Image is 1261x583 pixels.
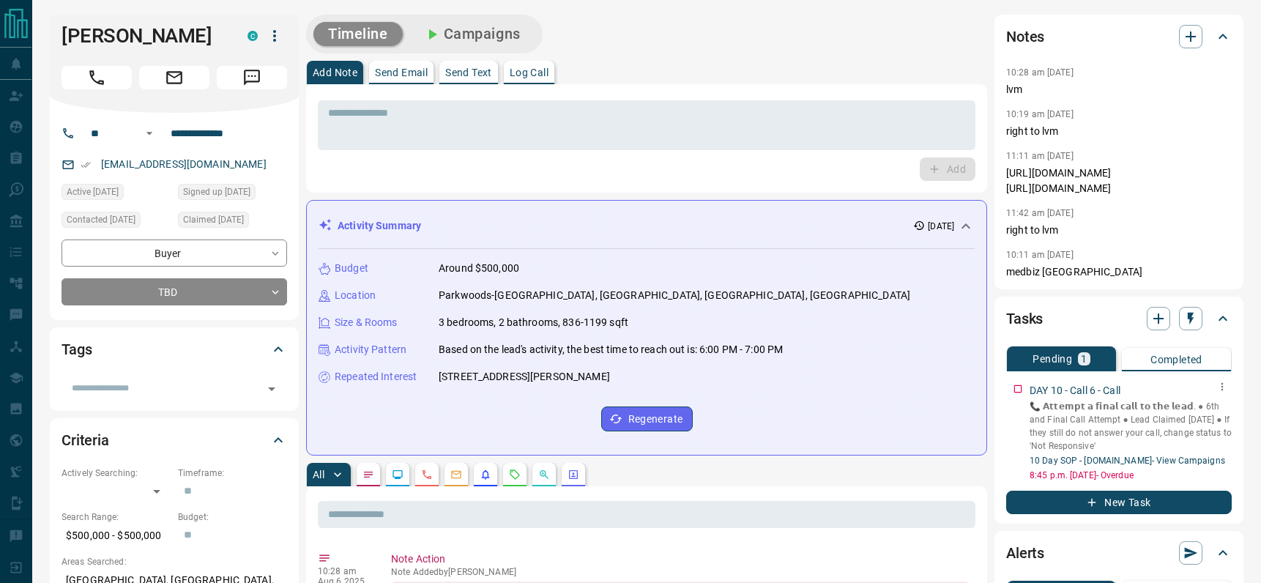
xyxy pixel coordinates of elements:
[1006,223,1232,238] p: right to lvm
[62,24,226,48] h1: [PERSON_NAME]
[62,555,287,568] p: Areas Searched:
[318,566,369,576] p: 10:28 am
[1006,124,1232,139] p: right to lvm
[510,67,548,78] p: Log Call
[62,184,171,204] div: Wed Jul 23 2025
[1030,383,1120,398] p: DAY 10 - Call 6 - Call
[1006,250,1074,260] p: 10:11 am [DATE]
[335,315,398,330] p: Size & Rooms
[1006,301,1232,336] div: Tasks
[62,428,109,452] h2: Criteria
[421,469,433,480] svg: Calls
[601,406,693,431] button: Regenerate
[1006,109,1074,119] p: 10:19 am [DATE]
[81,160,91,170] svg: Email Verified
[445,67,492,78] p: Send Text
[313,469,324,480] p: All
[1033,354,1072,364] p: Pending
[62,524,171,548] p: $500,000 - $500,000
[391,552,970,567] p: Note Action
[1006,208,1074,218] p: 11:42 am [DATE]
[62,212,171,232] div: Wed Aug 06 2025
[62,423,287,458] div: Criteria
[1030,400,1232,453] p: 📞 𝗔𝘁𝘁𝗲𝗺𝗽𝘁 𝗮 𝗳𝗶𝗻𝗮𝗹 𝗰𝗮𝗹𝗹 𝘁𝗼 𝘁𝗵𝗲 𝗹𝗲𝗮𝗱. ● 6th and Final Call Attempt ‎● Lead Claimed [DATE] ● If they...
[335,369,417,385] p: Repeated Interest
[335,261,368,276] p: Budget
[450,469,462,480] svg: Emails
[217,66,287,89] span: Message
[1006,25,1044,48] h2: Notes
[392,469,403,480] svg: Lead Browsing Activity
[62,239,287,267] div: Buyer
[313,22,403,46] button: Timeline
[1006,491,1232,514] button: New Task
[509,469,521,480] svg: Requests
[1006,535,1232,571] div: Alerts
[178,184,287,204] div: Tue Jul 22 2025
[139,66,209,89] span: Email
[1081,354,1087,364] p: 1
[1006,82,1232,97] p: lvm
[261,379,282,399] button: Open
[183,185,250,199] span: Signed up [DATE]
[178,467,287,480] p: Timeframe:
[248,31,258,41] div: condos.ca
[568,469,579,480] svg: Agent Actions
[62,467,171,480] p: Actively Searching:
[439,369,610,385] p: [STREET_ADDRESS][PERSON_NAME]
[141,125,158,142] button: Open
[391,567,970,577] p: Note Added by [PERSON_NAME]
[1006,307,1043,330] h2: Tasks
[1030,456,1225,466] a: 10 Day SOP - [DOMAIN_NAME]- View Campaigns
[439,261,519,276] p: Around $500,000
[62,338,92,361] h2: Tags
[439,315,628,330] p: 3 bedrooms, 2 bathrooms, 836-1199 sqft
[313,67,357,78] p: Add Note
[375,67,428,78] p: Send Email
[1006,541,1044,565] h2: Alerts
[1006,151,1074,161] p: 11:11 am [DATE]
[538,469,550,480] svg: Opportunities
[62,66,132,89] span: Call
[1006,264,1232,280] p: medbiz [GEOGRAPHIC_DATA]
[67,185,119,199] span: Active [DATE]
[1030,469,1232,482] p: 8:45 p.m. [DATE] - Overdue
[928,220,954,233] p: [DATE]
[338,218,421,234] p: Activity Summary
[335,342,406,357] p: Activity Pattern
[335,288,376,303] p: Location
[409,22,535,46] button: Campaigns
[62,278,287,305] div: TBD
[362,469,374,480] svg: Notes
[1150,354,1202,365] p: Completed
[1006,166,1232,196] p: [URL][DOMAIN_NAME] [URL][DOMAIN_NAME]
[439,342,783,357] p: Based on the lead's activity, the best time to reach out is: 6:00 PM - 7:00 PM
[319,212,975,239] div: Activity Summary[DATE]
[101,158,267,170] a: [EMAIL_ADDRESS][DOMAIN_NAME]
[480,469,491,480] svg: Listing Alerts
[1006,19,1232,54] div: Notes
[67,212,135,227] span: Contacted [DATE]
[178,510,287,524] p: Budget:
[439,288,910,303] p: Parkwoods-[GEOGRAPHIC_DATA], [GEOGRAPHIC_DATA], [GEOGRAPHIC_DATA], [GEOGRAPHIC_DATA]
[62,510,171,524] p: Search Range:
[62,332,287,367] div: Tags
[183,212,244,227] span: Claimed [DATE]
[1006,67,1074,78] p: 10:28 am [DATE]
[178,212,287,232] div: Tue Jul 22 2025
